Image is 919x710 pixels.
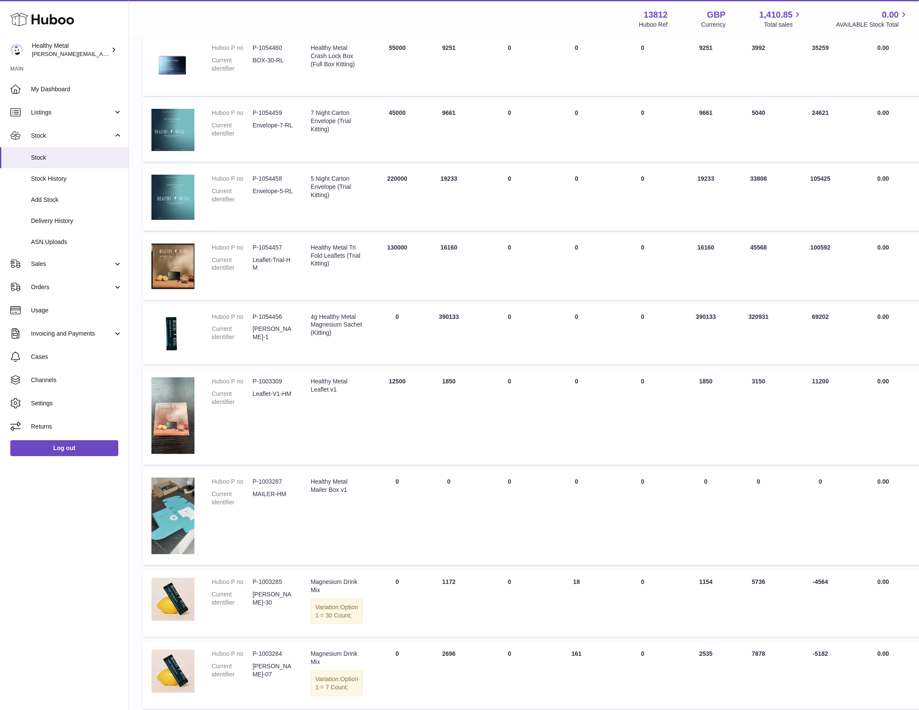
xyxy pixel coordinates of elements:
dt: Current identifier [212,390,253,406]
img: product image [151,377,194,454]
dd: P-1003284 [253,650,293,658]
div: Magnesium Drink Mix [311,650,363,666]
span: 0.00 [877,578,889,585]
dt: Huboo P no [212,313,253,321]
td: 0 [371,304,423,365]
span: Listings [31,108,113,117]
td: 2535 [677,641,735,709]
span: Channels [31,376,122,384]
td: 11200 [782,369,859,465]
td: 12500 [371,369,423,465]
td: 105425 [782,166,859,231]
dd: [PERSON_NAME]-30 [253,590,293,607]
span: Option 1 = 30 Count; [315,604,358,619]
td: 0 [735,469,782,565]
span: [PERSON_NAME][EMAIL_ADDRESS][DOMAIN_NAME] [32,50,173,57]
td: 3992 [735,35,782,96]
td: 0 [544,166,609,231]
td: 0 [544,235,609,300]
strong: GBP [707,9,725,21]
dt: Current identifier [212,256,253,272]
div: Healthy Metal Tri Fold Leaflets (Trial Kitting) [311,244,363,268]
td: 9661 [677,100,735,162]
span: Add Stock [31,196,122,204]
div: 4g Healthy Metal Magnesium Sachet (Kitting) [311,313,363,337]
dt: Huboo P no [212,650,253,658]
dt: Current identifier [212,325,253,341]
span: 0.00 [877,175,889,182]
td: 1850 [677,369,735,465]
td: 0 [371,569,423,637]
dd: Leaflet-Trial-HM [253,256,293,272]
td: 9251 [423,35,475,96]
td: 0 [475,35,544,96]
span: 0 [641,478,645,485]
span: 0 [641,109,645,116]
img: product image [151,175,194,220]
span: Stock [31,132,113,140]
div: Healthy Metal Mailer Box v1 [311,478,363,494]
a: 0.00 AVAILABLE Stock Total [836,9,909,29]
td: 0 [782,469,859,565]
span: Usage [31,306,122,315]
strong: 13812 [644,9,668,21]
dd: Envelope-7-RL [253,121,293,138]
td: 0 [475,369,544,465]
img: product image [151,109,194,151]
span: 0 [641,650,645,657]
span: 0.00 [877,478,889,485]
td: 33808 [735,166,782,231]
div: Healthy Metal [32,42,109,58]
div: Healthy Metal Crash Lock Box (Full Box Kitting) [311,44,363,68]
span: Stock History [31,175,122,183]
td: 5040 [735,100,782,162]
dt: Huboo P no [212,175,253,183]
td: 5736 [735,569,782,637]
td: 45568 [735,235,782,300]
div: Currency [701,21,726,29]
td: 161 [544,641,609,709]
span: Total sales [764,21,802,29]
span: 1,410.85 [759,9,793,21]
span: Sales [31,260,113,268]
td: 390133 [423,304,475,365]
dt: Current identifier [212,662,253,679]
dt: Current identifier [212,187,253,204]
td: 19233 [423,166,475,231]
td: 18 [544,569,609,637]
span: 0 [641,378,645,385]
span: 0.00 [877,378,889,385]
dd: P-1054456 [253,313,293,321]
td: 0 [475,641,544,709]
dd: P-1054457 [253,244,293,252]
a: Log out [10,440,118,456]
td: 9251 [677,35,735,96]
img: product image [151,244,194,289]
span: 0.00 [877,109,889,116]
td: 24621 [782,100,859,162]
td: 19233 [677,166,735,231]
td: 0 [544,35,609,96]
span: Cases [31,353,122,361]
span: 0 [641,244,645,251]
td: 0 [371,641,423,709]
td: 7878 [735,641,782,709]
span: Orders [31,283,113,291]
td: 100592 [782,235,859,300]
dt: Huboo P no [212,377,253,386]
img: product image [151,313,194,354]
td: 0 [475,235,544,300]
dd: [PERSON_NAME]-07 [253,662,293,679]
dd: P-1054458 [253,175,293,183]
td: 3150 [735,369,782,465]
td: 0 [544,100,609,162]
span: 0 [641,313,645,320]
td: 0 [475,100,544,162]
dt: Current identifier [212,121,253,138]
dd: P-1054459 [253,109,293,117]
span: 0.00 [882,9,899,21]
span: Settings [31,399,122,407]
dt: Current identifier [212,490,253,506]
dd: MAILER-HM [253,490,293,506]
span: 0.00 [877,244,889,251]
